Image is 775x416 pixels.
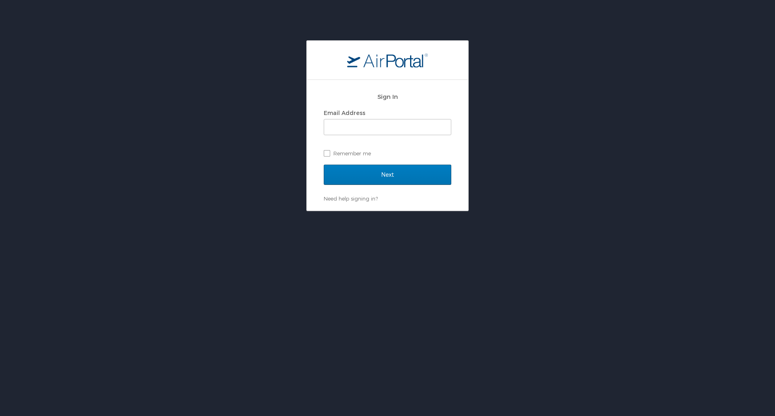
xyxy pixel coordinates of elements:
[324,109,365,116] label: Email Address
[347,53,428,67] img: logo
[324,165,451,185] input: Next
[324,195,378,202] a: Need help signing in?
[324,147,451,159] label: Remember me
[324,92,451,101] h2: Sign In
